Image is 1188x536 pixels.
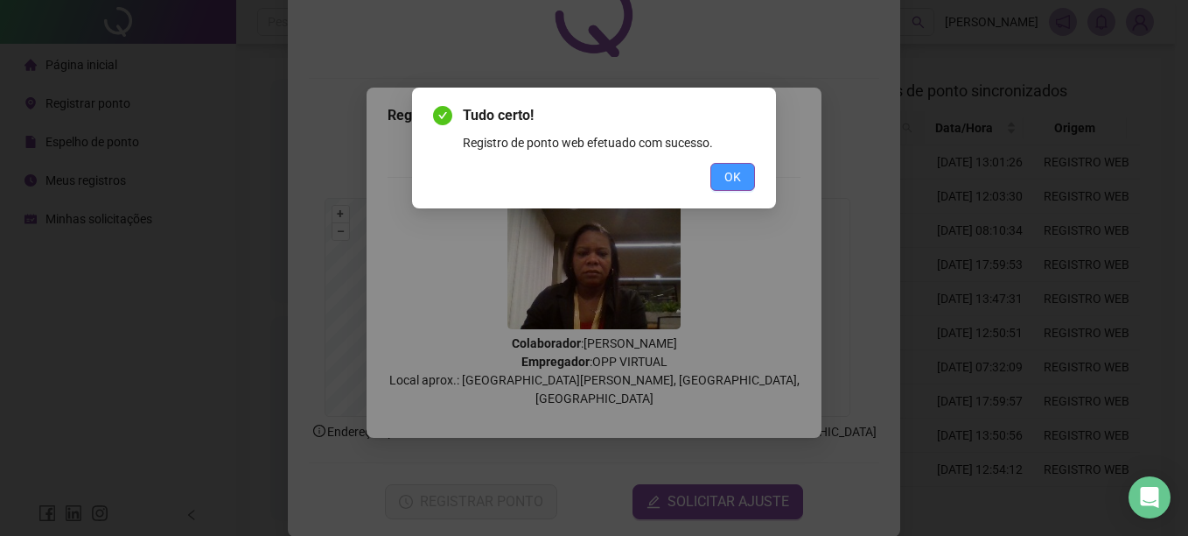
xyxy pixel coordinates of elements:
[463,105,755,126] span: Tudo certo!
[463,133,755,152] div: Registro de ponto web efetuado com sucesso.
[724,167,741,187] span: OK
[1129,476,1171,518] div: Open Intercom Messenger
[710,163,755,191] button: OK
[433,106,452,125] span: check-circle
